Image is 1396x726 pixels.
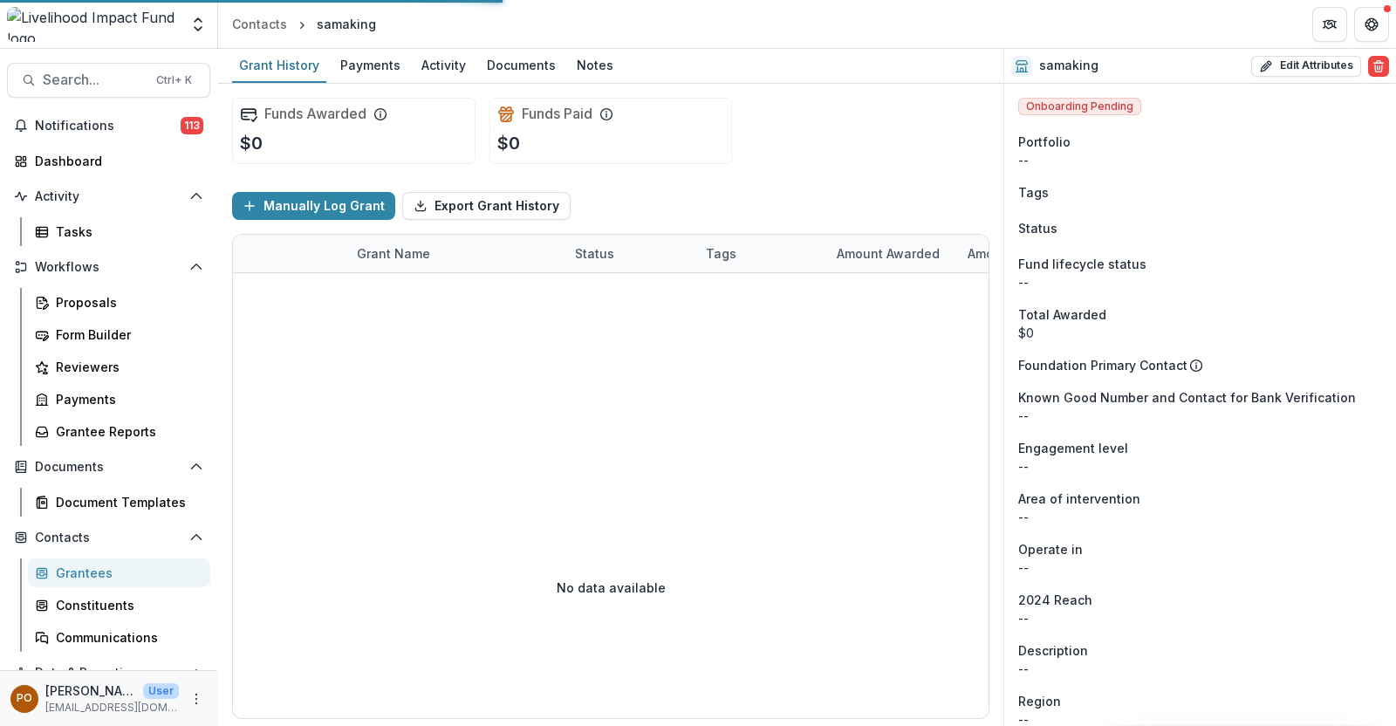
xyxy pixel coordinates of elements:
[1018,641,1088,660] span: Description
[826,244,950,263] div: Amount Awarded
[7,7,179,42] img: Livelihood Impact Fund logo
[570,52,620,78] div: Notes
[1018,508,1382,526] p: --
[28,488,210,517] a: Document Templates
[968,244,1044,263] p: Amount Paid
[7,524,210,551] button: Open Contacts
[1018,151,1382,169] p: --
[56,390,196,408] div: Payments
[28,591,210,620] a: Constituents
[826,235,957,272] div: Amount Awarded
[565,235,695,272] div: Status
[402,192,571,220] button: Export Grant History
[28,353,210,381] a: Reviewers
[1018,407,1382,425] p: --
[35,531,182,545] span: Contacts
[346,244,441,263] div: Grant Name
[1018,591,1092,609] span: 2024 Reach
[695,235,826,272] div: Tags
[28,320,210,349] a: Form Builder
[7,182,210,210] button: Open Activity
[17,693,32,704] div: Peige Omondi
[45,681,136,700] p: [PERSON_NAME]
[557,579,666,597] p: No data available
[28,385,210,414] a: Payments
[1018,305,1106,324] span: Total Awarded
[264,106,366,122] h2: Funds Awarded
[232,192,395,220] button: Manually Log Grant
[56,325,196,344] div: Form Builder
[186,688,207,709] button: More
[1018,324,1382,342] div: $0
[56,223,196,241] div: Tasks
[1018,133,1071,151] span: Portfolio
[1018,255,1146,273] span: Fund lifecycle status
[225,11,383,37] nav: breadcrumb
[153,71,195,90] div: Ctrl + K
[43,72,146,88] span: Search...
[28,623,210,652] a: Communications
[232,52,326,78] div: Grant History
[56,596,196,614] div: Constituents
[56,422,196,441] div: Grantee Reports
[957,235,1088,272] div: Amount Paid
[414,49,473,83] a: Activity
[1018,609,1382,627] p: --
[186,7,210,42] button: Open entity switcher
[240,130,263,156] p: $0
[1018,356,1187,374] p: Foundation Primary Contact
[1018,219,1057,237] span: Status
[1354,7,1389,42] button: Get Help
[45,700,179,716] p: [EMAIL_ADDRESS][DOMAIN_NAME]
[1251,56,1361,77] button: Edit Attributes
[143,683,179,699] p: User
[1039,58,1098,73] h2: samaking
[7,253,210,281] button: Open Workflows
[56,493,196,511] div: Document Templates
[1312,7,1347,42] button: Partners
[1368,56,1389,77] button: Delete
[7,63,210,98] button: Search...
[28,417,210,446] a: Grantee Reports
[1018,98,1141,115] span: Onboarding Pending
[1018,439,1128,457] span: Engagement level
[1018,273,1382,291] p: --
[35,119,181,134] span: Notifications
[56,564,196,582] div: Grantees
[7,659,210,687] button: Open Data & Reporting
[225,11,294,37] a: Contacts
[35,260,182,275] span: Workflows
[35,460,182,475] span: Documents
[181,117,203,134] span: 113
[232,49,326,83] a: Grant History
[695,244,747,263] div: Tags
[1018,540,1083,558] span: Operate in
[346,235,565,272] div: Grant Name
[232,15,287,33] div: Contacts
[1018,388,1356,407] span: Known Good Number and Contact for Bank Verification
[1018,490,1140,508] span: Area of intervention
[7,147,210,175] a: Dashboard
[35,666,182,681] span: Data & Reporting
[28,558,210,587] a: Grantees
[28,217,210,246] a: Tasks
[1018,692,1061,710] span: Region
[56,628,196,647] div: Communications
[317,15,376,33] div: samaking
[522,106,592,122] h2: Funds Paid
[1018,558,1382,577] p: --
[28,288,210,317] a: Proposals
[480,52,563,78] div: Documents
[1018,660,1382,678] p: --
[333,52,407,78] div: Payments
[565,244,625,263] div: Status
[7,453,210,481] button: Open Documents
[497,130,520,156] p: $0
[414,52,473,78] div: Activity
[1018,183,1049,202] span: Tags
